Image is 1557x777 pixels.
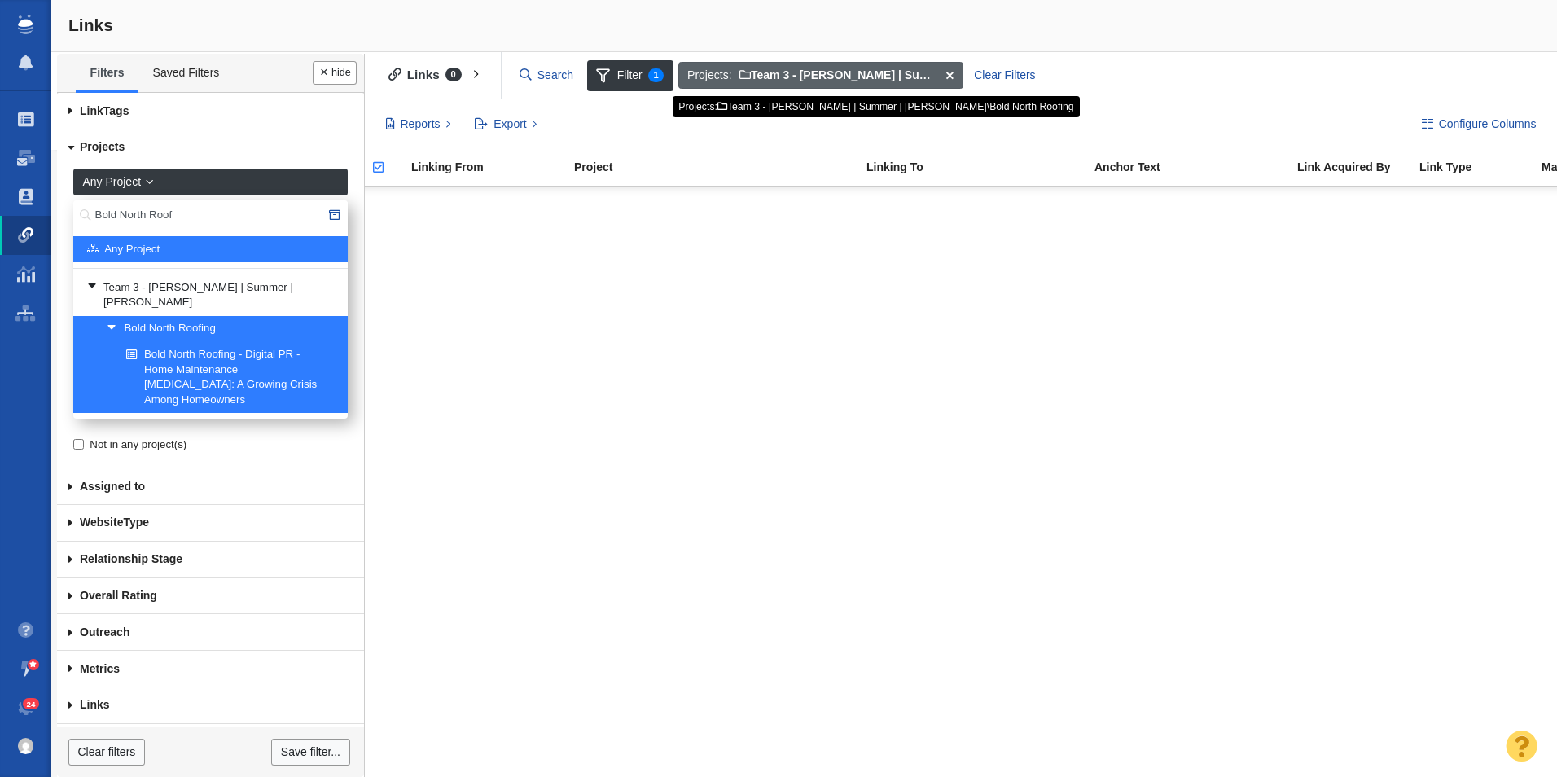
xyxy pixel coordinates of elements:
[1439,116,1537,133] span: Configure Columns
[104,242,160,257] span: Any Project
[739,68,1164,81] span: Team 3 - [PERSON_NAME] | Summer | [PERSON_NAME]\Bold North Roofing
[57,651,364,687] a: Metrics
[866,161,1093,173] div: Linking To
[18,15,33,34] img: buzzstream_logo_iconsimple.png
[122,343,338,413] a: Bold North Roofing - Digital PR - Home Maintenance [MEDICAL_DATA]: A Growing Crisis Among Homeowners
[23,698,40,710] span: 24
[687,67,731,84] span: Projects:
[717,101,1074,112] span: Team 3 - [PERSON_NAME] | Summer | [PERSON_NAME]\Bold North Roofing
[57,505,364,542] a: Type
[103,317,339,341] a: Bold North Roofing
[466,111,546,138] button: Export
[57,93,364,129] a: Tags
[587,60,673,91] span: Filter
[271,739,349,766] a: Save filter...
[1297,161,1418,175] a: Link Acquired By
[513,61,581,90] input: Search
[68,739,145,766] a: Clear filters
[57,687,364,724] a: Links
[1297,161,1418,173] div: Link Acquired By
[57,614,364,651] a: Outreach
[1419,161,1540,175] a: Link Type
[90,437,186,452] span: Not in any project(s)
[68,15,113,34] span: Links
[80,516,123,529] span: Website
[57,578,364,615] a: Overall Rating
[57,724,364,761] a: Link Checks
[80,104,103,117] span: Link
[376,111,460,138] button: Reports
[77,237,328,261] a: Any Project
[411,161,572,175] a: Linking From
[574,161,865,173] div: Project
[648,68,664,82] span: 1
[138,56,234,90] a: Saved Filters
[866,161,1093,175] a: Linking To
[81,275,338,314] a: Team 3 - [PERSON_NAME] | Summer | [PERSON_NAME]
[411,161,572,173] div: Linking From
[82,173,141,191] span: Any Project
[57,129,364,166] a: Projects
[57,542,364,578] a: Relationship Stage
[76,56,138,90] a: Filters
[1094,161,1296,175] a: Anchor Text
[18,738,34,754] img: 0a657928374d280f0cbdf2a1688580e1
[401,116,441,133] span: Reports
[57,468,364,505] a: Assigned to
[678,101,1073,112] span: Projects:
[73,200,348,230] input: Search...
[965,62,1045,90] div: Clear Filters
[1419,161,1540,173] div: Link Type
[493,116,526,133] span: Export
[1412,111,1546,138] button: Configure Columns
[313,61,357,85] button: Done
[73,439,84,450] input: Not in any project(s)
[1094,161,1296,173] div: Anchor Text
